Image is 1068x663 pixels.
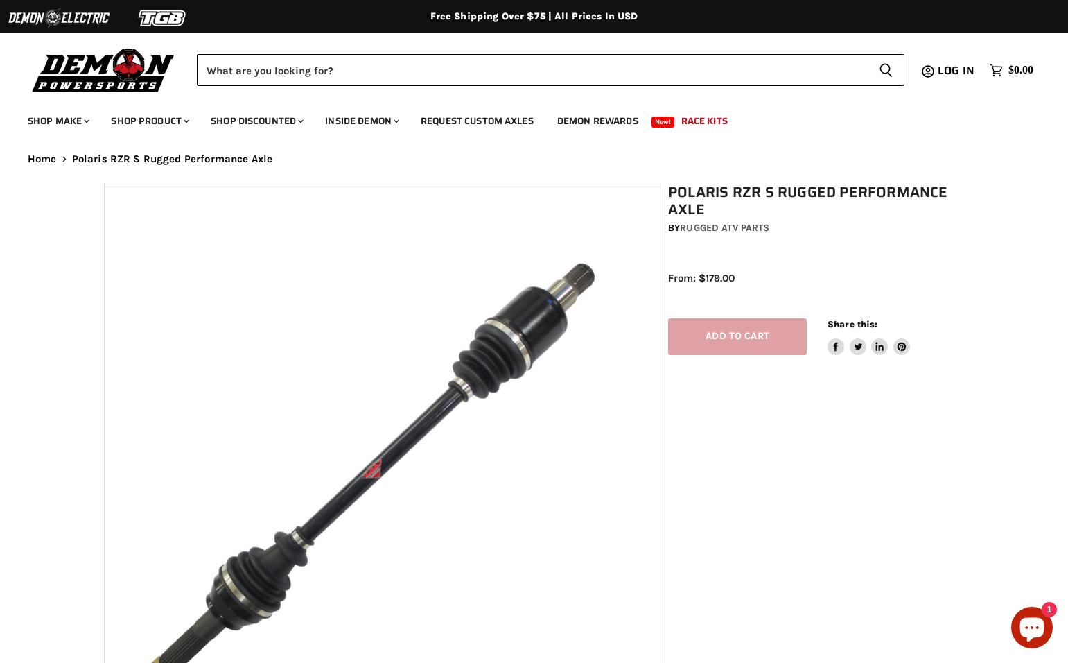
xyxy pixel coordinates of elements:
[28,153,57,165] a: Home
[938,62,974,79] span: Log in
[931,64,983,77] a: Log in
[72,153,273,165] span: Polaris RZR S Rugged Performance Axle
[100,107,198,135] a: Shop Product
[17,101,1030,135] ul: Main menu
[668,272,735,284] span: From: $179.00
[17,107,98,135] a: Shop Make
[680,222,769,234] a: Rugged ATV Parts
[651,117,675,128] span: New!
[868,54,904,86] button: Search
[28,45,180,94] img: Demon Powersports
[668,184,972,218] h1: Polaris RZR S Rugged Performance Axle
[410,107,544,135] a: Request Custom Axles
[197,54,868,86] input: Search
[200,107,312,135] a: Shop Discounted
[828,318,910,355] aside: Share this:
[1007,607,1057,652] inbox-online-store-chat: Shopify online store chat
[828,319,877,329] span: Share this:
[671,107,738,135] a: Race Kits
[111,5,215,31] img: TGB Logo 2
[983,60,1040,80] a: $0.00
[197,54,904,86] form: Product
[7,5,111,31] img: Demon Electric Logo 2
[1008,64,1033,77] span: $0.00
[668,221,972,236] div: by
[315,107,408,135] a: Inside Demon
[547,107,649,135] a: Demon Rewards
